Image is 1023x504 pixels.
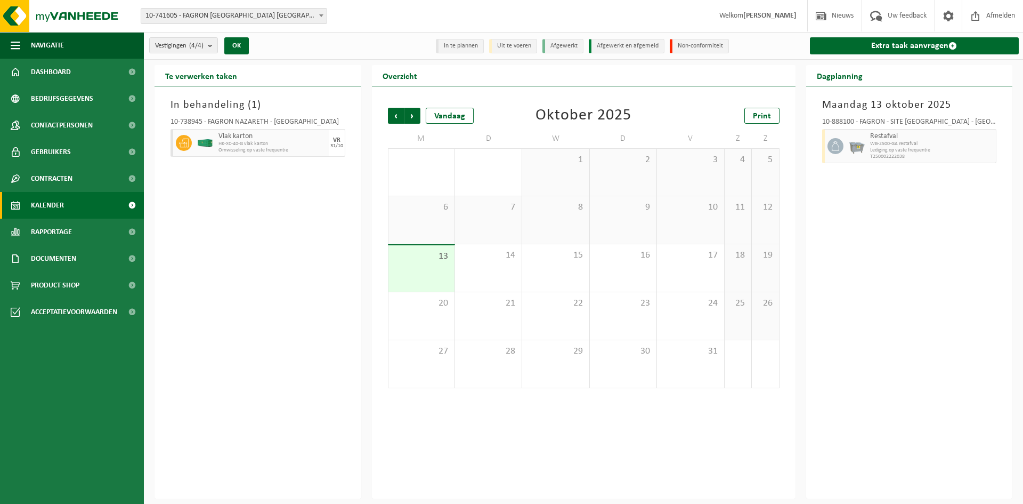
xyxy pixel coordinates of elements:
span: Navigatie [31,32,64,59]
span: Dashboard [31,59,71,85]
span: Contracten [31,165,72,192]
span: 23 [595,298,651,309]
span: 22 [527,298,583,309]
span: Kalender [31,192,64,219]
span: Vlak karton [218,132,327,141]
div: Vandaag [426,108,474,124]
span: Volgende [404,108,420,124]
span: 25 [730,298,746,309]
span: 3 [662,154,718,166]
h3: In behandeling ( ) [170,97,345,113]
span: 1 [251,100,257,110]
td: Z [752,129,779,148]
span: 8 [527,202,583,213]
li: Non-conformiteit [670,39,729,53]
button: Vestigingen(4/4) [149,37,218,53]
span: 5 [757,154,773,166]
span: 12 [757,202,773,213]
span: Rapportage [31,219,72,245]
span: Acceptatievoorwaarden [31,299,117,325]
span: 24 [662,298,718,309]
li: Afgewerkt en afgemeld [589,39,664,53]
span: 4 [730,154,746,166]
div: 10-888100 - FAGRON - SITE [GEOGRAPHIC_DATA] - [GEOGRAPHIC_DATA] [822,118,997,129]
div: VR [333,137,340,143]
count: (4/4) [189,42,204,49]
a: Extra taak aanvragen [810,37,1019,54]
span: 7 [460,202,516,213]
h2: Dagplanning [806,65,873,86]
span: Product Shop [31,272,79,299]
span: T250002222038 [870,154,994,160]
h2: Overzicht [372,65,428,86]
span: WB-2500-GA restafval [870,141,994,147]
button: OK [224,37,249,54]
span: 6 [394,202,449,213]
div: 31/10 [330,143,343,149]
span: 15 [527,250,583,261]
span: Bedrijfsgegevens [31,85,93,112]
h3: Maandag 13 oktober 2025 [822,97,997,113]
span: 10-741605 - FAGRON BELGIUM NV - NAZARETH [141,8,327,24]
span: 20 [394,298,449,309]
span: 2 [595,154,651,166]
img: WB-2500-GAL-GY-04 [849,138,865,154]
span: 10 [662,202,718,213]
a: Print [744,108,780,124]
span: 16 [595,250,651,261]
span: 14 [460,250,516,261]
div: 10-738945 - FAGRON NAZARETH - [GEOGRAPHIC_DATA] [170,118,345,129]
span: 19 [757,250,773,261]
img: HK-XC-40-GN-00 [197,139,213,147]
td: Z [725,129,752,148]
span: 30 [595,346,651,357]
div: Oktober 2025 [535,108,631,124]
span: Print [753,112,771,121]
td: M [388,129,455,148]
span: 28 [460,346,516,357]
span: 27 [394,346,449,357]
span: Contactpersonen [31,112,93,139]
td: W [522,129,589,148]
span: 10-741605 - FAGRON BELGIUM NV - NAZARETH [141,9,327,23]
span: 17 [662,250,718,261]
span: Omwisseling op vaste frequentie [218,147,327,154]
span: 31 [662,346,718,357]
span: 11 [730,202,746,213]
h2: Te verwerken taken [155,65,248,86]
span: Vestigingen [155,38,204,54]
span: Restafval [870,132,994,141]
span: Lediging op vaste frequentie [870,147,994,154]
span: 21 [460,298,516,309]
span: HK-XC-40-G vlak karton [218,141,327,147]
td: D [590,129,657,148]
span: Gebruikers [31,139,71,165]
li: In te plannen [436,39,484,53]
span: 18 [730,250,746,261]
span: 9 [595,202,651,213]
span: 1 [527,154,583,166]
span: Documenten [31,245,76,272]
span: 29 [527,346,583,357]
span: Vorige [388,108,404,124]
li: Uit te voeren [489,39,537,53]
td: D [455,129,522,148]
li: Afgewerkt [542,39,583,53]
span: 26 [757,298,773,309]
span: 13 [394,251,449,262]
td: V [657,129,724,148]
strong: [PERSON_NAME] [743,12,797,20]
